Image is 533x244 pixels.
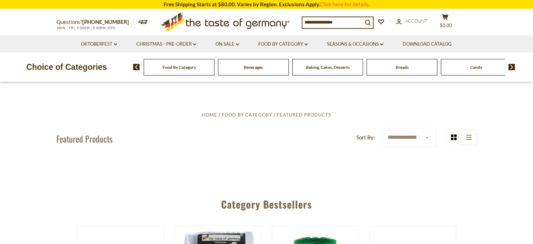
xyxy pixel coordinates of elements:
a: Christmas - PRE-ORDER [136,40,196,48]
a: Candy [470,65,482,70]
a: Food By Category [222,112,272,118]
a: Food By Category [258,40,308,48]
a: Seasons & Occasions [327,40,383,48]
span: Account [405,18,428,24]
a: Click here for details. [320,1,370,7]
img: previous arrow [133,64,140,70]
span: $0.00 [440,22,452,28]
a: Food By Category [163,65,196,70]
a: Download Catalog [403,40,452,48]
a: Home [202,112,217,118]
a: Breads [396,65,409,70]
a: Featured Products [277,112,331,118]
img: next arrow [508,64,515,70]
p: Questions? [56,18,134,27]
a: Beverages [244,65,263,70]
a: [PHONE_NUMBER] [82,19,129,25]
div: Category Bestsellers [23,188,510,217]
span: MON - FRI, 9:00AM - 5:00PM (EST) [56,26,116,30]
a: On Sale [216,40,239,48]
a: Baking, Cakes, Desserts [306,65,350,70]
a: Account [396,17,428,25]
label: Sort By: [356,133,375,142]
a: Oktoberfest [81,40,117,48]
h1: Featured Products [56,133,112,144]
button: $0.00 [435,14,456,31]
